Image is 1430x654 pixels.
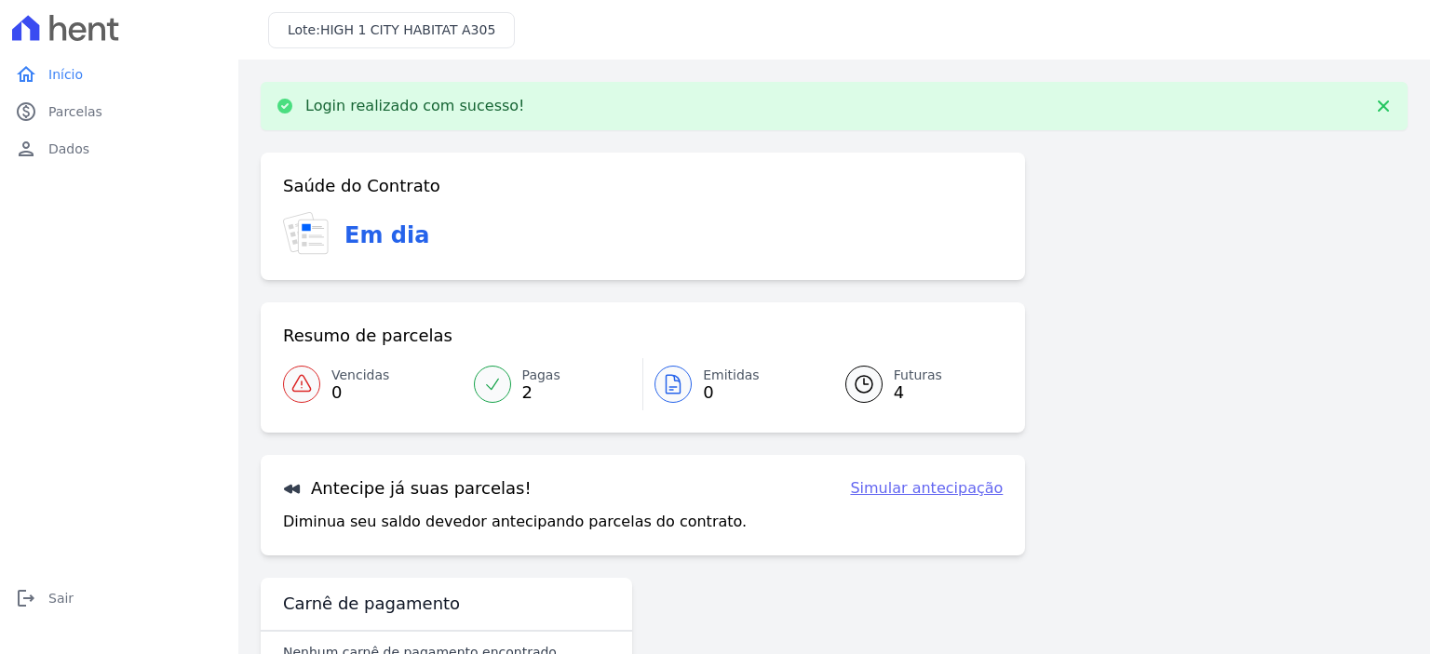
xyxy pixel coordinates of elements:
a: personDados [7,130,231,167]
span: Pagas [522,366,560,385]
span: Vencidas [331,366,389,385]
h3: Em dia [344,219,429,252]
a: Vencidas 0 [283,358,463,410]
h3: Saúde do Contrato [283,175,440,197]
p: Diminua seu saldo devedor antecipando parcelas do contrato. [283,511,747,533]
a: paidParcelas [7,93,231,130]
h3: Lote: [288,20,495,40]
i: logout [15,587,37,609]
a: logoutSair [7,580,231,617]
h3: Resumo de parcelas [283,325,452,347]
i: person [15,138,37,160]
i: home [15,63,37,86]
span: 4 [894,385,942,400]
a: homeInício [7,56,231,93]
h3: Carnê de pagamento [283,593,460,615]
i: paid [15,100,37,123]
a: Pagas 2 [463,358,643,410]
span: Futuras [894,366,942,385]
h3: Antecipe já suas parcelas! [283,477,532,500]
span: Início [48,65,83,84]
a: Emitidas 0 [643,358,823,410]
span: HIGH 1 CITY HABITAT A305 [320,22,495,37]
span: Parcelas [48,102,102,121]
a: Futuras 4 [823,358,1004,410]
span: 0 [331,385,389,400]
span: Dados [48,140,89,158]
span: Sair [48,589,74,607]
span: 2 [522,385,560,400]
p: Login realizado com sucesso! [305,97,525,115]
span: 0 [703,385,760,400]
a: Simular antecipação [850,477,1003,500]
span: Emitidas [703,366,760,385]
